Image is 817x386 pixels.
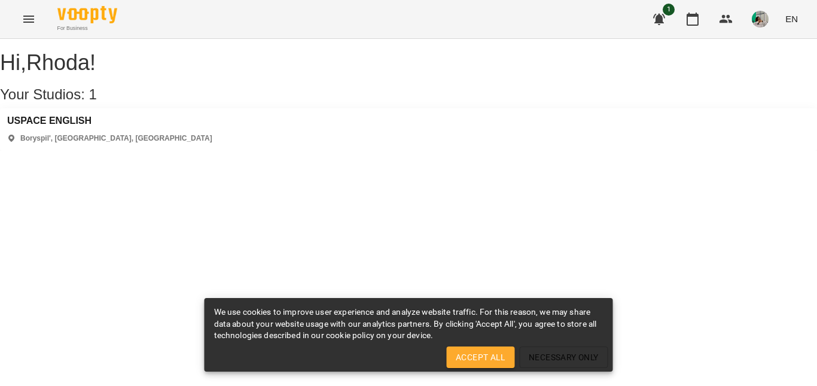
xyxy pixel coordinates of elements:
[20,133,212,144] p: Boryspil', [GEOGRAPHIC_DATA], [GEOGRAPHIC_DATA]
[7,116,212,126] a: USPACE ENGLISH
[785,13,798,25] span: EN
[89,86,97,102] span: 1
[663,4,675,16] span: 1
[752,11,769,28] img: 078c503d515f29e44a6efff9a10fac63.jpeg
[781,8,803,30] button: EN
